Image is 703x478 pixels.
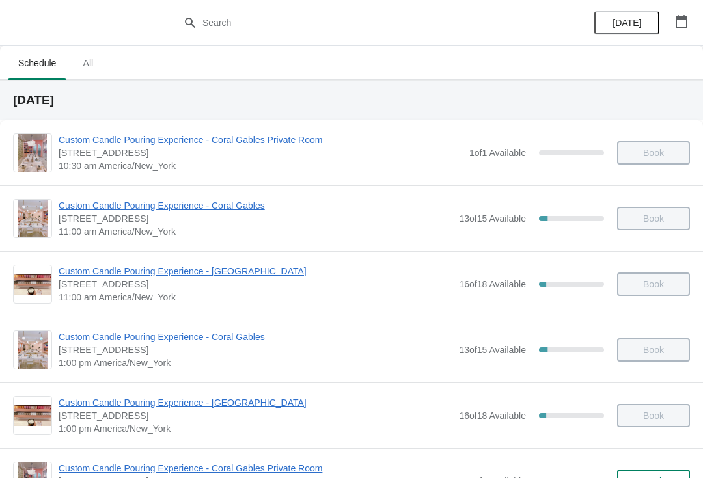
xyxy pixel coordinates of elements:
span: [STREET_ADDRESS] [59,212,452,225]
span: 16 of 18 Available [459,279,526,289]
span: Custom Candle Pouring Experience - Coral Gables Private Room [59,462,463,475]
img: Custom Candle Pouring Experience - Coral Gables | 154 Giralda Avenue, Coral Gables, FL, USA | 11:... [18,200,48,237]
img: Custom Candle Pouring Experience - Fort Lauderdale | 914 East Las Olas Boulevard, Fort Lauderdale... [14,405,51,427]
span: Custom Candle Pouring Experience - Coral Gables [59,199,452,212]
span: Custom Candle Pouring Experience - [GEOGRAPHIC_DATA] [59,396,452,409]
span: 11:00 am America/New_York [59,291,452,304]
span: Custom Candle Pouring Experience - Coral Gables [59,330,452,343]
img: Custom Candle Pouring Experience - Coral Gables | 154 Giralda Avenue, Coral Gables, FL, USA | 1:0... [18,331,48,369]
span: [STREET_ADDRESS] [59,343,452,356]
h2: [DATE] [13,94,690,107]
span: [STREET_ADDRESS] [59,146,463,159]
span: 10:30 am America/New_York [59,159,463,172]
img: Custom Candle Pouring Experience - Coral Gables Private Room | 154 Giralda Avenue, Coral Gables, ... [18,134,47,172]
img: Custom Candle Pouring Experience - Fort Lauderdale | 914 East Las Olas Boulevard, Fort Lauderdale... [14,274,51,295]
span: 11:00 am America/New_York [59,225,452,238]
span: 1 of 1 Available [469,148,526,158]
span: 13 of 15 Available [459,345,526,355]
span: Custom Candle Pouring Experience - Coral Gables Private Room [59,133,463,146]
span: 1:00 pm America/New_York [59,422,452,435]
span: All [72,51,104,75]
span: 1:00 pm America/New_York [59,356,452,369]
span: Schedule [8,51,66,75]
span: [STREET_ADDRESS] [59,278,452,291]
span: 13 of 15 Available [459,213,526,224]
button: [DATE] [594,11,659,34]
span: [STREET_ADDRESS] [59,409,452,422]
input: Search [202,11,527,34]
span: [DATE] [613,18,641,28]
span: Custom Candle Pouring Experience - [GEOGRAPHIC_DATA] [59,265,452,278]
span: 16 of 18 Available [459,410,526,421]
